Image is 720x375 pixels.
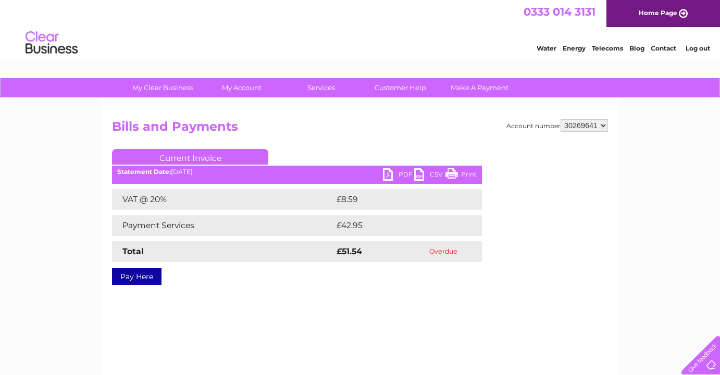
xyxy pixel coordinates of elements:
td: £8.59 [334,189,457,210]
a: My Clear Business [120,78,206,97]
div: [DATE] [112,168,482,176]
a: Log out [686,44,710,52]
h2: Bills and Payments [112,119,608,139]
a: Pay Here [112,268,162,285]
img: logo.png [25,27,78,59]
b: Statement Date: [117,168,171,176]
a: Telecoms [592,44,623,52]
td: £42.95 [334,215,461,236]
a: Water [537,44,556,52]
a: 0333 014 3131 [524,5,595,18]
a: Make A Payment [437,78,523,97]
a: Services [278,78,364,97]
a: Print [445,168,477,183]
a: Customer Help [357,78,443,97]
a: CSV [414,168,445,183]
a: Current Invoice [112,149,268,165]
strong: Total [122,246,144,256]
a: PDF [383,168,414,183]
a: My Account [199,78,285,97]
a: Blog [629,44,644,52]
td: VAT @ 20% [112,189,334,210]
td: Overdue [405,241,482,262]
strong: £51.54 [337,246,362,256]
div: Account number [506,119,608,132]
div: Clear Business is a trading name of Verastar Limited (registered in [GEOGRAPHIC_DATA] No. 3667643... [115,6,607,51]
a: Energy [563,44,586,52]
td: Payment Services [112,215,334,236]
a: Contact [651,44,676,52]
